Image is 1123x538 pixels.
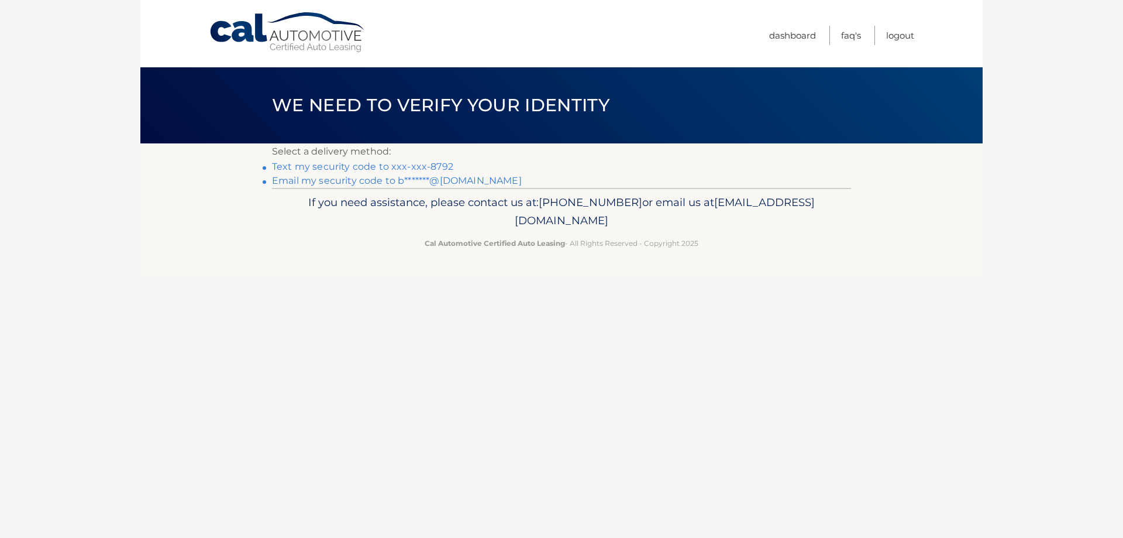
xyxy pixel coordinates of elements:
a: Logout [886,26,914,45]
p: - All Rights Reserved - Copyright 2025 [280,237,843,249]
a: Cal Automotive [209,12,367,53]
strong: Cal Automotive Certified Auto Leasing [425,239,565,248]
p: If you need assistance, please contact us at: or email us at [280,193,843,231]
p: Select a delivery method: [272,143,851,160]
a: Dashboard [769,26,816,45]
span: We need to verify your identity [272,94,609,116]
a: Email my security code to b*******@[DOMAIN_NAME] [272,175,522,186]
a: FAQ's [841,26,861,45]
span: [PHONE_NUMBER] [539,196,642,209]
a: Text my security code to xxx-xxx-8792 [272,161,453,172]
